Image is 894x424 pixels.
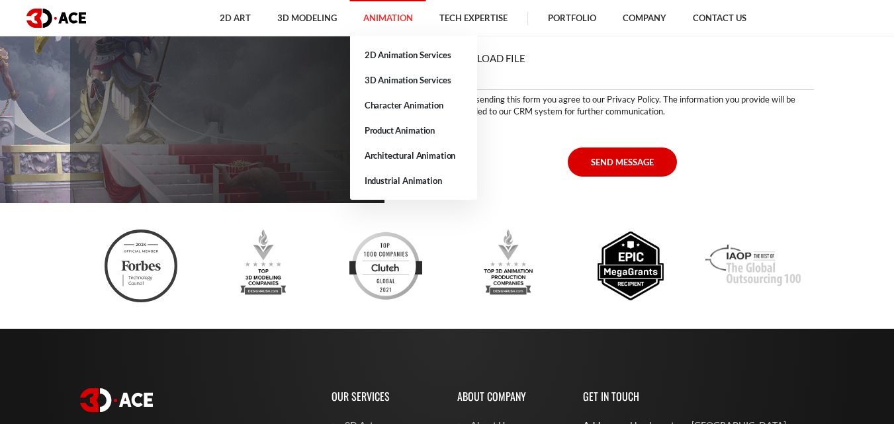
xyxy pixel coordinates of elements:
[457,375,563,418] p: About Company
[350,168,477,193] a: Industrial Animation
[349,230,422,302] img: Clutch top developers
[568,148,677,177] button: SEND MESSAGE
[350,93,477,118] a: Character Animation
[350,118,477,143] a: Product Animation
[431,89,815,117] div: By sending this form you agree to our Privacy Policy. The information you provide will be added t...
[105,230,177,302] img: Ftc badge 3d ace 2024
[350,143,477,168] a: Architectural Animation
[431,52,525,64] span: Upload file
[80,388,153,412] img: logo white
[26,9,86,28] img: logo dark
[594,230,667,302] img: Epic megagrants recipient
[472,230,545,302] img: Top 3d animation production companies designrush 2023
[350,67,477,93] a: 3D Animation Services
[350,42,477,67] a: 2D Animation Services
[583,375,815,418] p: Get In Touch
[332,375,437,418] p: Our Services
[227,230,300,302] img: Top 3d modeling companies designrush award 2023
[705,230,801,302] img: Iaop award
